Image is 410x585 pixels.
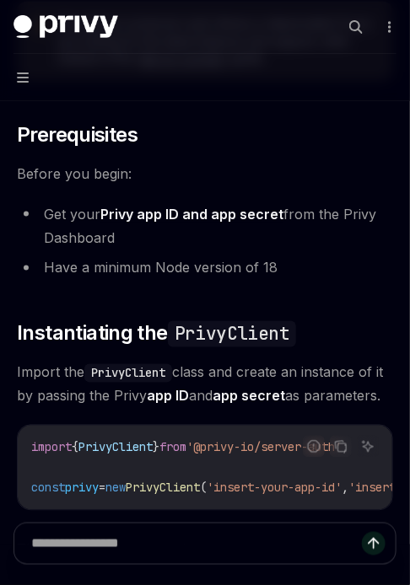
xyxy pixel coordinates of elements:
span: } [153,440,159,455]
button: Report incorrect code [303,436,325,458]
strong: app ID [147,388,189,405]
span: = [99,480,105,496]
span: ( [200,480,207,496]
span: PrivyClient [78,440,153,455]
span: from [159,440,186,455]
button: More actions [380,15,397,39]
span: Import the class and create an instance of it by passing the Privy and as parameters. [17,361,393,408]
span: , [342,480,348,496]
code: PrivyClient [84,364,172,383]
span: 'insert-your-app-id' [207,480,342,496]
code: PrivyClient [168,321,296,347]
button: Ask AI [357,436,379,458]
span: privy [65,480,99,496]
strong: app secret [213,388,285,405]
span: Instantiating the [17,320,296,347]
li: Have a minimum Node version of 18 [17,256,393,280]
span: Prerequisites [17,121,138,148]
a: Privy app ID and app secret [100,206,283,223]
li: Get your from the Privy Dashboard [17,202,393,250]
span: { [72,440,78,455]
span: '@privy-io/server-auth' [186,440,342,455]
span: PrivyClient [126,480,200,496]
button: Send message [362,532,386,555]
button: Copy the contents from the code block [330,436,352,458]
img: dark logo [13,15,118,39]
span: Before you begin: [17,162,393,185]
span: import [31,440,72,455]
span: new [105,480,126,496]
span: const [31,480,65,496]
